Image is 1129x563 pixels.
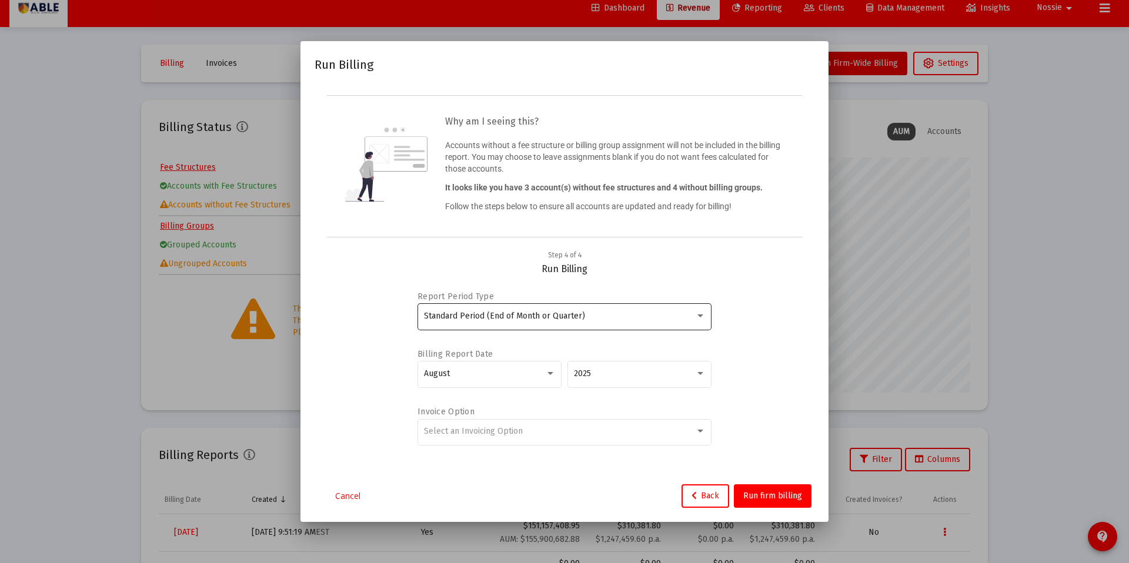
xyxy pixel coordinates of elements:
span: 2025 [574,368,591,378]
a: Cancel [318,490,377,502]
label: Billing Report Date [417,349,706,359]
div: Step 4 of 4 [548,249,582,261]
span: Back [692,491,719,501]
label: Report Period Type [417,291,706,301]
img: question [345,128,427,202]
p: Accounts without a fee structure or billing group assignment will not be included in the billing ... [445,139,784,175]
h2: Run Billing [315,55,373,74]
span: Select an Invoicing Option [424,426,523,436]
button: Run firm billing [734,484,811,508]
div: Run Billing [329,249,800,275]
p: It looks like you have 3 account(s) without fee structures and 4 without billing groups. [445,182,784,193]
button: Back [682,484,729,508]
p: Follow the steps below to ensure all accounts are updated and ready for billing! [445,200,784,212]
span: August [424,368,450,378]
h3: Why am I seeing this? [445,113,784,130]
span: Run firm billing [743,491,802,501]
label: Invoice Option [417,407,706,417]
span: Standard Period (End of Month or Quarter) [424,311,585,321]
